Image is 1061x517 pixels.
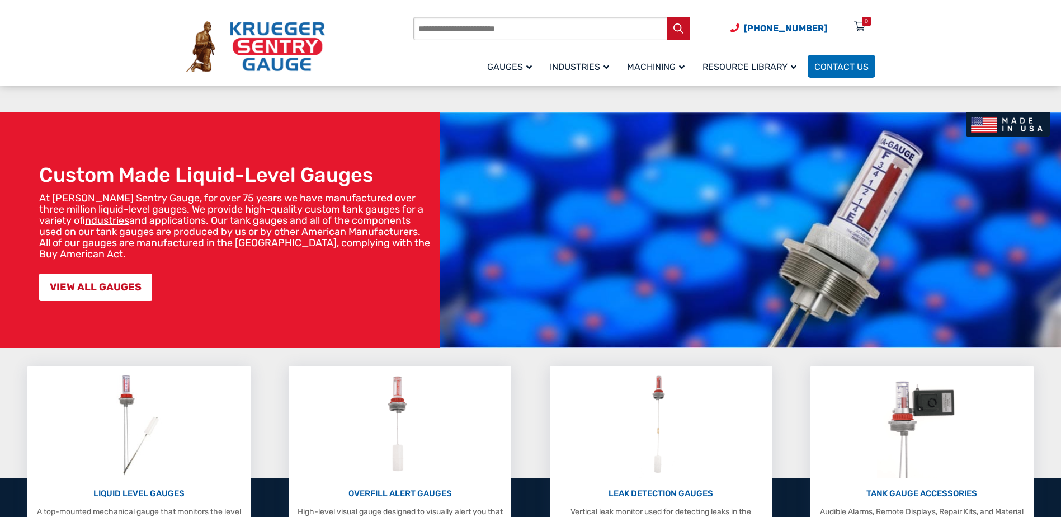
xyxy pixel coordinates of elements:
p: LEAK DETECTION GAUGES [555,487,767,500]
a: Industries [543,53,620,79]
a: Machining [620,53,696,79]
span: [PHONE_NUMBER] [744,23,827,34]
p: TANK GAUGE ACCESSORIES [816,487,1027,500]
h1: Custom Made Liquid-Level Gauges [39,163,434,187]
p: OVERFILL ALERT GAUGES [294,487,506,500]
span: Machining [627,62,685,72]
span: Gauges [487,62,532,72]
img: Liquid Level Gauges [109,372,168,478]
a: Contact Us [808,55,875,78]
p: LIQUID LEVEL GAUGES [33,487,244,500]
div: 0 [865,17,868,26]
a: Resource Library [696,53,808,79]
span: Contact Us [814,62,869,72]
span: Industries [550,62,609,72]
a: Phone Number (920) 434-8860 [730,21,827,35]
img: Krueger Sentry Gauge [186,21,325,73]
a: Gauges [480,53,543,79]
a: industries [85,214,129,227]
p: At [PERSON_NAME] Sentry Gauge, for over 75 years we have manufactured over three million liquid-l... [39,192,434,260]
a: VIEW ALL GAUGES [39,274,152,301]
span: Resource Library [702,62,796,72]
img: Tank Gauge Accessories [877,372,967,478]
img: Leak Detection Gauges [639,372,683,478]
img: Overfill Alert Gauges [375,372,425,478]
img: Made In USA [966,112,1050,137]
